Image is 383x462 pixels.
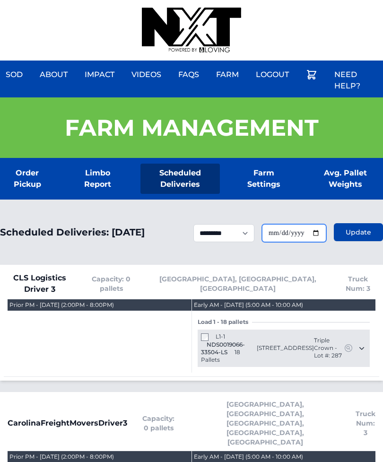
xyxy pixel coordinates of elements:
[142,8,241,53] img: nextdaysod.com Logo
[142,414,174,433] span: Capacity: 0 pallets
[250,63,295,86] a: Logout
[257,344,314,352] span: [STREET_ADDRESS]
[201,341,245,356] span: NDS0019066-33504-LS
[65,116,319,139] h1: Farm Management
[190,400,340,447] span: [GEOGRAPHIC_DATA], [GEOGRAPHIC_DATA], [GEOGRAPHIC_DATA], [GEOGRAPHIC_DATA], [GEOGRAPHIC_DATA]
[8,418,127,429] span: CarolinaFreightMoversDriver3
[198,318,252,326] span: Load 1 - 18 pallets
[126,63,167,86] a: Videos
[346,227,371,237] span: Update
[307,164,383,194] a: Avg. Pallet Weights
[314,337,344,359] span: Triple Crown - Lot #: 287
[173,63,205,86] a: FAQs
[70,164,126,194] a: Limbo Report
[329,63,383,97] a: Need Help?
[87,274,135,293] span: Capacity: 0 pallets
[201,349,240,363] span: 18 Pallets
[9,301,114,309] div: Prior PM - [DATE] (2:00PM - 8:00PM)
[341,274,375,293] span: Truck Num: 3
[34,63,73,86] a: About
[9,453,114,461] div: Prior PM - [DATE] (2:00PM - 8:00PM)
[8,272,72,295] span: CLS Logistics Driver 3
[194,301,303,309] div: Early AM - [DATE] (5:00 AM - 10:00 AM)
[79,63,120,86] a: Impact
[150,274,326,293] span: [GEOGRAPHIC_DATA], [GEOGRAPHIC_DATA], [GEOGRAPHIC_DATA]
[194,453,303,461] div: Early AM - [DATE] (5:00 AM - 10:00 AM)
[356,409,375,437] span: Truck Num: 3
[334,223,383,241] button: Update
[140,164,220,194] a: Scheduled Deliveries
[235,164,292,194] a: Farm Settings
[216,333,225,340] span: L1-1
[210,63,244,86] a: Farm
